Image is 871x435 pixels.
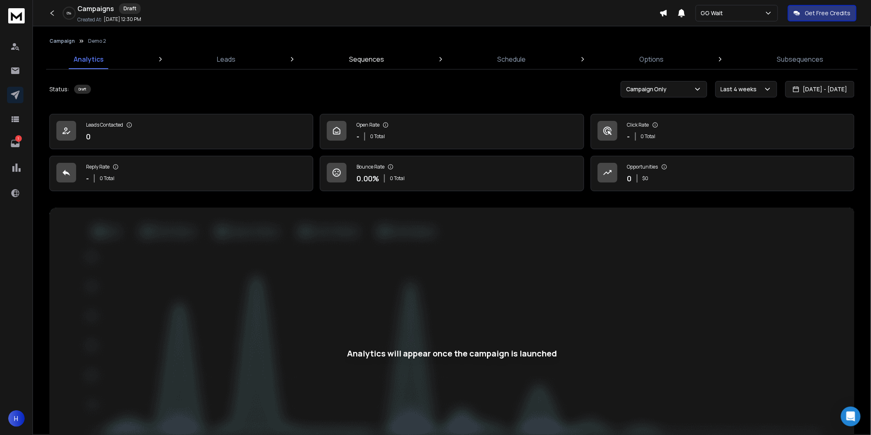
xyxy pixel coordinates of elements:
p: GG Wait [701,9,727,17]
p: Demo 2 [88,38,106,44]
a: 1 [7,135,23,152]
p: Get Free Credits [805,9,851,17]
a: Sequences [344,49,389,69]
p: Click Rate [627,122,649,128]
p: Schedule [498,54,526,64]
p: 0 Total [641,133,656,140]
p: Leads [217,54,236,64]
button: Get Free Credits [788,5,857,21]
p: Created At: [77,16,102,23]
a: Options [634,49,668,69]
button: H [8,410,25,427]
div: Open Intercom Messenger [841,407,861,426]
a: Subsequences [772,49,829,69]
p: 0 Total [390,175,405,182]
p: 0 [86,131,91,142]
p: Leads Contacted [86,122,123,128]
p: Reply Rate [86,164,109,170]
div: Draft [74,85,91,94]
p: 0 Total [100,175,114,182]
p: Opportunities [627,164,658,170]
a: Bounce Rate0.00%0 Total [320,156,584,191]
p: - [627,131,630,142]
a: Open Rate-0 Total [320,114,584,149]
p: 0 [627,173,632,184]
p: - [356,131,359,142]
a: Click Rate-0 Total [591,114,855,149]
p: 1 [15,135,22,142]
p: 0 % [67,11,72,16]
button: Campaign [49,38,75,44]
p: 0.00 % [356,173,379,184]
a: Schedule [493,49,531,69]
p: Analytics [74,54,104,64]
p: Subsequences [777,54,824,64]
p: Campaign Only [626,85,670,93]
h1: Campaigns [77,4,114,14]
p: [DATE] 12:30 PM [104,16,141,23]
div: Analytics will appear once the campaign is launched [347,348,557,359]
p: Sequences [349,54,384,64]
p: Last 4 weeks [721,85,760,93]
p: Open Rate [356,122,380,128]
p: Bounce Rate [356,164,384,170]
p: - [86,173,89,184]
img: logo [8,8,25,23]
p: $ 0 [643,175,649,182]
p: Status: [49,85,69,93]
div: Draft [119,3,141,14]
p: 0 Total [370,133,385,140]
a: Leads [212,49,241,69]
p: Options [639,54,664,64]
a: Reply Rate-0 Total [49,156,313,191]
a: Leads Contacted0 [49,114,313,149]
a: Analytics [69,49,109,69]
a: Opportunities0$0 [591,156,855,191]
button: [DATE] - [DATE] [785,81,855,97]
